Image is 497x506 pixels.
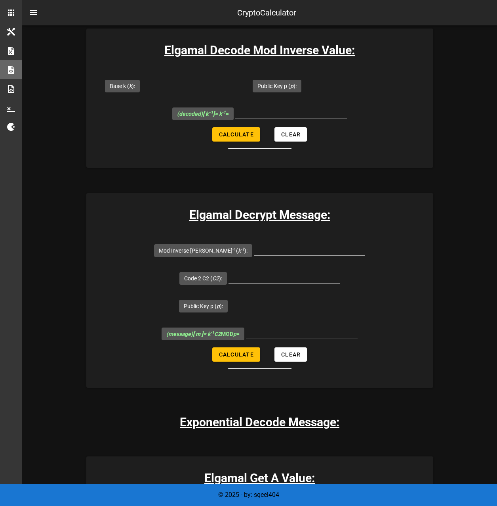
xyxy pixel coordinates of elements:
[86,206,433,224] h3: Elgamal Decrypt Message:
[184,302,223,310] label: Public Key p ( ):
[177,111,226,117] i: (decoded) = k
[222,110,226,115] sup: -1
[110,82,135,90] label: Base k ( ):
[241,247,244,252] sup: -1
[24,3,43,22] button: nav-menu-toggle
[274,127,307,142] button: Clear
[217,303,220,309] i: p
[237,7,296,19] div: CryptoCalculator
[212,347,260,362] button: Calculate
[209,110,213,115] sup: -1
[281,351,301,358] span: Clear
[232,247,236,252] sup: -1
[233,331,236,337] i: p
[166,331,221,337] i: (message) = k C2
[129,83,132,89] i: k
[219,131,254,138] span: Calculate
[177,111,229,117] span: =
[274,347,307,362] button: Clear
[193,331,203,337] b: [ m ]
[212,127,260,142] button: Calculate
[219,351,254,358] span: Calculate
[281,131,301,138] span: Clear
[218,491,279,498] span: © 2025 - by: sqeel404
[159,247,248,255] label: Mod Inverse [PERSON_NAME] ( ):
[180,413,339,431] h3: Exponential Decode Message:
[203,111,215,117] b: [ k ]
[184,274,222,282] label: Code 2 C2 ( ):
[238,247,244,254] i: k
[212,275,219,282] i: C2
[257,82,297,90] label: Public Key p ( ):
[86,469,433,487] h3: Elgamal Get A Value:
[166,331,240,337] span: MOD =
[290,83,293,89] i: p
[86,41,433,59] h3: Elgamal Decode Mod Inverse Value:
[210,330,214,335] sup: -1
